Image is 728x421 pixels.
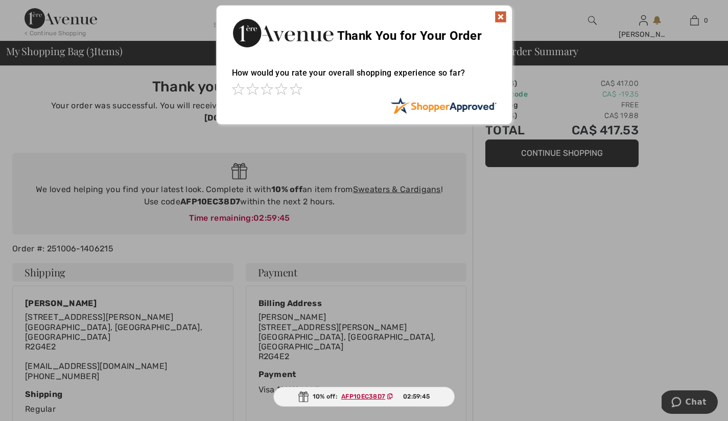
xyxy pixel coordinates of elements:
[232,58,497,97] div: How would you rate your overall shopping experience so far?
[298,391,309,402] img: Gift.svg
[403,392,430,401] span: 02:59:45
[337,29,482,43] span: Thank You for Your Order
[341,393,385,400] ins: AFP10EC38D7
[495,11,507,23] img: x
[273,387,455,407] div: 10% off:
[24,7,45,16] span: Chat
[232,16,334,50] img: Thank You for Your Order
